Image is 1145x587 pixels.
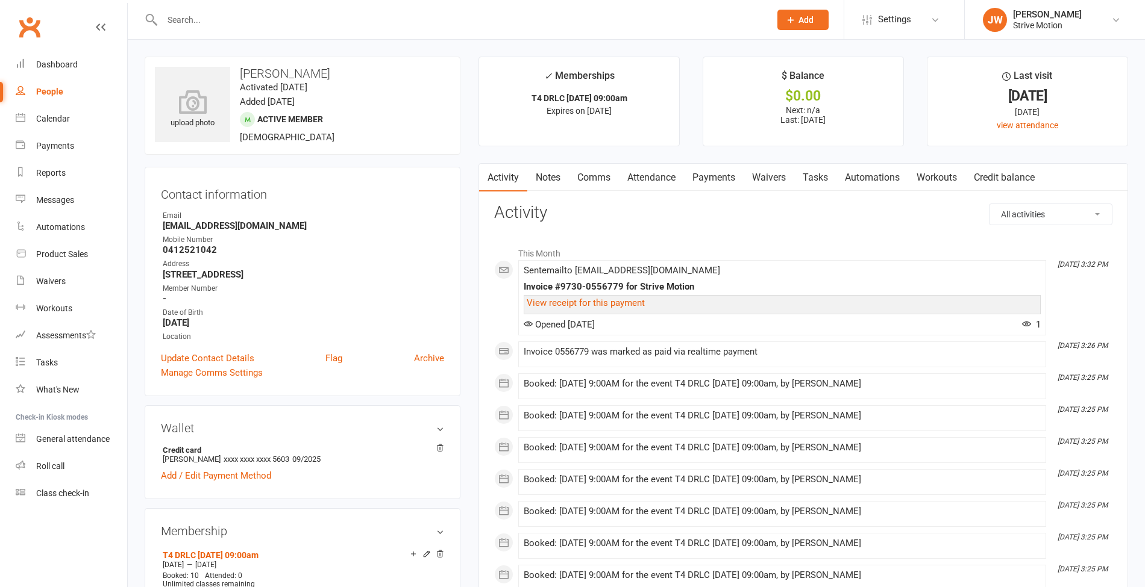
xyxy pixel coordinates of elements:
a: Automations [836,164,908,191]
i: [DATE] 3:25 PM [1058,437,1108,446]
div: What's New [36,385,80,394]
div: [PERSON_NAME] [1013,9,1082,20]
span: Sent email to [EMAIL_ADDRESS][DOMAIN_NAME] [524,265,720,276]
span: 09/2025 [292,455,321,464]
strong: T4 DRLC [DATE] 09:00am [532,93,627,103]
time: Added [DATE] [240,96,295,107]
i: [DATE] 3:26 PM [1058,341,1108,350]
div: [DATE] [938,105,1117,119]
div: Tasks [36,358,58,367]
a: Workouts [16,295,127,322]
a: View receipt for this payment [527,297,645,308]
a: Attendance [619,164,684,191]
div: Location [163,331,444,343]
a: Tasks [794,164,836,191]
h3: [PERSON_NAME] [155,67,450,80]
div: JW [983,8,1007,32]
i: [DATE] 3:25 PM [1058,373,1108,382]
a: Waivers [16,268,127,295]
div: Booked: [DATE] 9:00AM for the event T4 DRLC [DATE] 09:00am, by [PERSON_NAME] [524,443,1041,453]
div: Messages [36,195,74,205]
div: Invoice 0556779 was marked as paid via realtime payment [524,347,1041,357]
a: Automations [16,214,127,241]
a: Reports [16,160,127,187]
div: Member Number [163,283,444,294]
strong: [STREET_ADDRESS] [163,269,444,280]
a: Payments [684,164,744,191]
div: — [160,560,444,570]
span: Expires on [DATE] [547,106,612,116]
div: Product Sales [36,249,88,259]
a: Activity [479,164,527,191]
a: Comms [569,164,619,191]
div: Booked: [DATE] 9:00AM for the event T4 DRLC [DATE] 09:00am, by [PERSON_NAME] [524,379,1041,389]
div: Booked: [DATE] 9:00AM for the event T4 DRLC [DATE] 09:00am, by [PERSON_NAME] [524,570,1041,580]
span: Active member [257,114,323,124]
a: Calendar [16,105,127,132]
a: Tasks [16,349,127,376]
div: People [36,87,63,96]
div: Assessments [36,331,96,340]
div: Booked: [DATE] 9:00AM for the event T4 DRLC [DATE] 09:00am, by [PERSON_NAME] [524,538,1041,548]
span: Booked: 10 [163,571,199,580]
div: Email [163,210,444,222]
h3: Contact information [161,183,444,201]
span: Add [798,15,814,25]
a: Flag [325,351,342,365]
div: Waivers [36,276,66,286]
a: Clubworx [14,12,45,42]
a: Archive [414,351,444,365]
div: Payments [36,141,74,151]
h3: Activity [494,203,1112,222]
a: Credit balance [965,164,1043,191]
button: Add [777,10,829,30]
div: $0.00 [714,90,892,102]
li: This Month [494,241,1112,260]
div: Memberships [544,68,615,90]
a: People [16,78,127,105]
span: [DEMOGRAPHIC_DATA] [240,132,334,143]
strong: Credit card [163,446,438,455]
div: Class check-in [36,488,89,498]
a: Assessments [16,322,127,349]
i: [DATE] 3:25 PM [1058,565,1108,573]
div: Calendar [36,114,70,123]
span: Opened [DATE] [524,319,595,330]
a: Class kiosk mode [16,480,127,507]
i: [DATE] 3:25 PM [1058,469,1108,477]
a: Waivers [744,164,794,191]
div: Booked: [DATE] 9:00AM for the event T4 DRLC [DATE] 09:00am, by [PERSON_NAME] [524,506,1041,517]
a: Messages [16,187,127,214]
div: Reports [36,168,66,178]
h3: Membership [161,524,444,538]
div: Address [163,258,444,270]
a: Payments [16,132,127,160]
div: Strive Motion [1013,20,1082,31]
strong: - [163,293,444,304]
a: Notes [527,164,569,191]
a: Manage Comms Settings [161,365,263,380]
p: Next: n/a Last: [DATE] [714,105,892,125]
div: Mobile Number [163,234,444,246]
strong: [DATE] [163,317,444,328]
h3: Wallet [161,421,444,435]
div: Invoice #9730-0556779 for Strive Motion [524,282,1041,292]
a: General attendance kiosk mode [16,426,127,453]
i: ✓ [544,70,552,82]
input: Search... [158,11,762,28]
a: Dashboard [16,51,127,78]
i: [DATE] 3:25 PM [1058,533,1108,541]
div: Workouts [36,303,72,313]
span: Attended: 0 [205,571,242,580]
div: General attendance [36,434,110,444]
a: What's New [16,376,127,403]
div: Booked: [DATE] 9:00AM for the event T4 DRLC [DATE] 09:00am, by [PERSON_NAME] [524,474,1041,485]
a: Product Sales [16,241,127,268]
i: [DATE] 3:25 PM [1058,405,1108,414]
div: $ Balance [782,68,824,90]
div: Last visit [1002,68,1052,90]
time: Activated [DATE] [240,82,307,93]
div: Roll call [36,461,64,471]
li: [PERSON_NAME] [161,444,444,465]
a: Workouts [908,164,965,191]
